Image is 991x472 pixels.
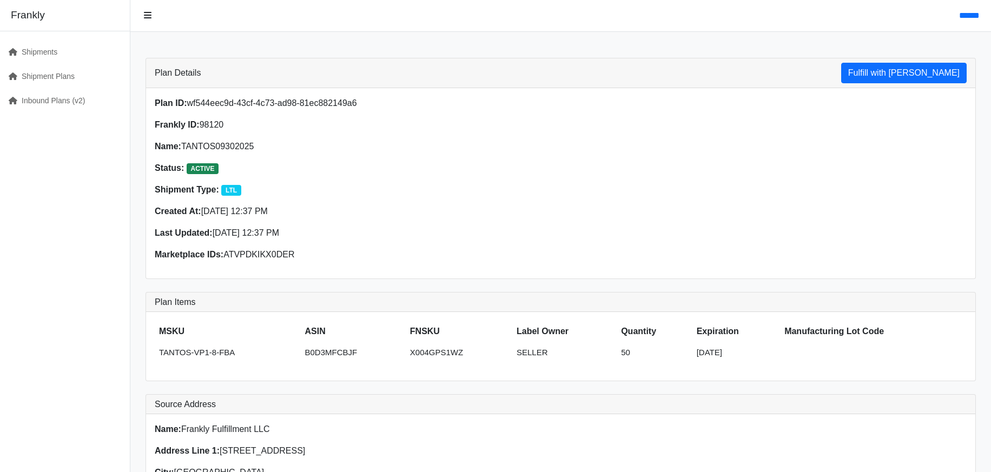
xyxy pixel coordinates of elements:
[780,321,967,342] th: Manufacturing Lot Code
[155,297,967,307] h3: Plan Items
[406,321,512,342] th: FNSKU
[155,424,181,434] strong: Name:
[155,321,301,342] th: MSKU
[301,342,406,363] td: B0D3MFCBJF
[617,342,692,363] td: 50
[155,205,554,218] p: [DATE] 12:37 PM
[155,207,201,216] strong: Created At:
[155,444,554,457] p: [STREET_ADDRESS]
[692,321,780,342] th: Expiration
[406,342,512,363] td: X004GPS1WZ
[155,97,554,110] p: wf544eec9d-43cf-4c73-ad98-81ec882149a6
[155,446,220,455] strong: Address Line 1:
[155,163,184,172] strong: Status:
[155,248,554,261] p: ATVPDKIKX0DER
[221,185,241,196] span: LTL
[155,142,181,151] strong: Name:
[155,423,554,436] p: Frankly Fulfillment LLC
[512,321,617,342] th: Label Owner
[301,321,406,342] th: ASIN
[155,118,554,131] p: 98120
[155,68,201,78] h3: Plan Details
[155,399,967,409] h3: Source Address
[617,321,692,342] th: Quantity
[155,228,213,237] strong: Last Updated:
[187,163,219,174] span: ACTIVE
[155,140,554,153] p: TANTOS09302025
[155,250,223,259] strong: Marketplace IDs:
[692,342,780,363] td: [DATE]
[155,342,301,363] td: TANTOS-VP1-8-FBA
[841,63,967,83] button: Fulfill with [PERSON_NAME]
[155,120,200,129] strong: Frankly ID:
[155,185,219,194] strong: Shipment Type:
[155,98,187,108] strong: Plan ID:
[512,342,617,363] td: SELLER
[155,227,554,240] p: [DATE] 12:37 PM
